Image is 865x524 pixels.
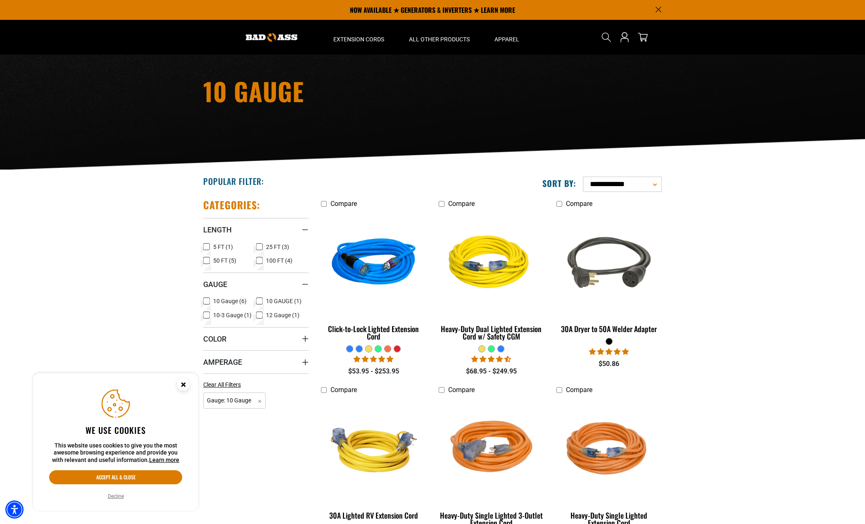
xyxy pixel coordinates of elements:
[203,218,309,241] summary: Length
[330,200,357,208] span: Compare
[213,244,233,250] span: 5 FT (1)
[203,357,242,367] span: Amperage
[557,216,661,311] img: black
[556,325,662,333] div: 30A Dryer to 50A Welder Adapter
[266,244,289,250] span: 25 FT (3)
[556,212,662,337] a: black 30A Dryer to 50A Welder Adapter
[448,386,475,394] span: Compare
[566,200,592,208] span: Compare
[49,470,182,484] button: Accept all & close
[203,199,260,211] h2: Categories:
[203,334,226,344] span: Color
[203,79,505,103] h1: 10 Gauge
[409,36,470,43] span: All Other Products
[203,396,266,404] a: Gauge: 10 Gauge
[266,298,302,304] span: 10 GAUGE (1)
[330,386,357,394] span: Compare
[321,212,426,345] a: blue Click-to-Lock Lighted Extension Cord
[5,500,24,519] div: Accessibility Menu
[471,355,511,363] span: 4.64 stars
[321,325,426,340] div: Click-to-Lock Lighted Extension Cord
[439,216,543,311] img: yellow
[333,36,384,43] span: Extension Cords
[266,312,299,318] span: 12 Gauge (1)
[33,373,198,511] aside: Cookie Consent
[213,258,236,263] span: 50 FT (5)
[618,20,631,55] a: Open this option
[203,176,264,187] h2: Popular Filter:
[321,398,426,524] a: yellow 30A Lighted RV Extension Cord
[589,348,629,356] span: 5.00 stars
[439,366,544,376] div: $68.95 - $249.95
[321,512,426,519] div: 30A Lighted RV Extension Cord
[439,212,544,345] a: yellow Heavy-Duty Dual Lighted Extension Cord w/ Safety CGM
[322,216,426,311] img: blue
[203,327,309,350] summary: Color
[49,442,182,464] p: This website uses cookies to give you the most awesome browsing experience and provide you with r...
[566,386,592,394] span: Compare
[448,200,475,208] span: Compare
[397,20,482,55] summary: All Other Products
[105,492,126,500] button: Decline
[203,273,309,296] summary: Gauge
[203,350,309,373] summary: Amperage
[203,381,241,388] span: Clear All Filters
[439,402,543,497] img: orange
[246,33,297,42] img: Bad Ass Extension Cords
[203,225,232,234] span: Length
[321,366,426,376] div: $53.95 - $253.95
[494,36,519,43] span: Apparel
[203,280,227,289] span: Gauge
[439,325,544,340] div: Heavy-Duty Dual Lighted Extension Cord w/ Safety CGM
[49,425,182,435] h2: We use cookies
[213,298,247,304] span: 10 Gauge (6)
[557,402,661,497] img: orange
[266,258,292,263] span: 100 FT (4)
[149,457,179,463] a: This website uses cookies to give you the most awesome browsing experience and provide you with r...
[542,178,576,189] label: Sort by:
[556,359,662,369] div: $50.86
[203,380,244,389] a: Clear All Filters
[321,20,397,55] summary: Extension Cords
[322,402,426,497] img: yellow
[482,20,532,55] summary: Apparel
[354,355,393,363] span: 4.87 stars
[203,392,266,409] span: Gauge: 10 Gauge
[169,373,198,399] button: Close this option
[636,32,649,42] a: cart
[600,31,613,44] summary: Search
[213,312,252,318] span: 10-3 Gauge (1)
